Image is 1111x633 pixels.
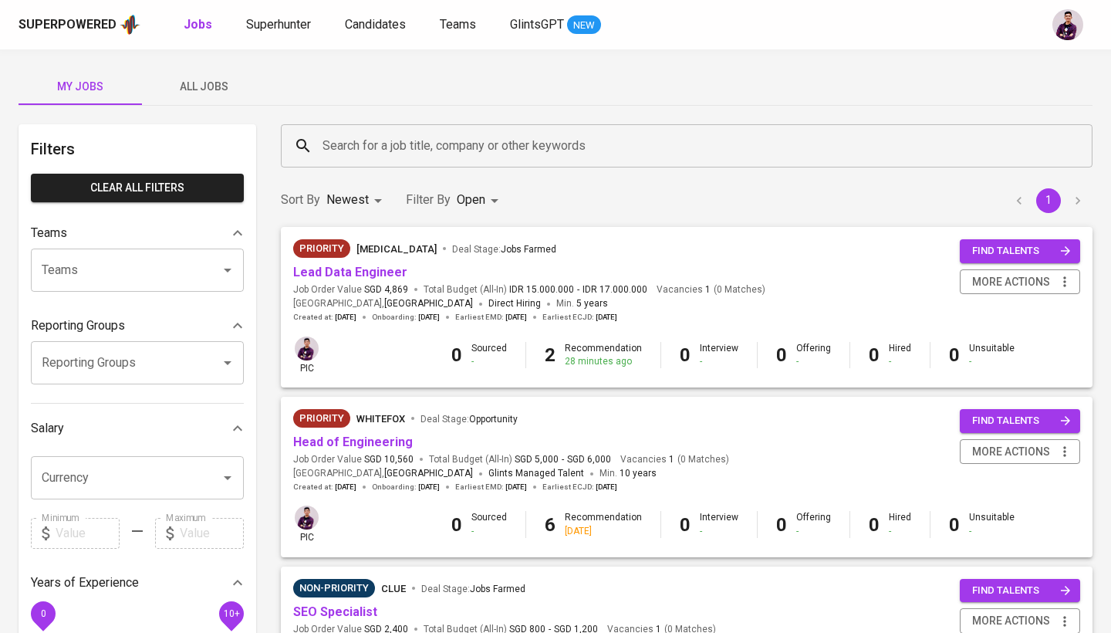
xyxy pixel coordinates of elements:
[515,453,559,466] span: SGD 5,000
[889,342,911,368] div: Hired
[293,504,320,544] div: pic
[576,298,608,309] span: 5 years
[293,435,413,449] a: Head of Engineering
[293,241,350,256] span: Priority
[293,312,356,323] span: Created at :
[56,518,120,549] input: Value
[577,283,579,296] span: -
[31,316,125,335] p: Reporting Groups
[31,174,244,202] button: Clear All filters
[796,342,831,368] div: Offering
[565,525,642,538] div: [DATE]
[120,13,140,36] img: app logo
[969,342,1015,368] div: Unsuitable
[1005,188,1092,213] nav: pagination navigation
[31,218,244,249] div: Teams
[293,409,350,428] div: New Job received from Demand Team
[31,310,244,341] div: Reporting Groups
[960,269,1080,295] button: more actions
[381,583,406,594] span: Clue
[599,468,657,479] span: Min.
[501,244,556,255] span: Jobs Farmed
[583,283,647,296] span: IDR 17.000.000
[293,579,375,597] div: Not Responsive, Pending Client’s Feedback
[19,16,117,34] div: Superpowered
[505,312,527,323] span: [DATE]
[680,514,691,536] b: 0
[440,15,479,35] a: Teams
[889,511,911,537] div: Hired
[700,355,738,368] div: -
[471,511,507,537] div: Sourced
[452,244,556,255] span: Deal Stage :
[19,13,140,36] a: Superpoweredapp logo
[345,15,409,35] a: Candidates
[796,525,831,538] div: -
[384,296,473,312] span: [GEOGRAPHIC_DATA]
[31,574,139,592] p: Years of Experience
[345,17,406,32] span: Candidates
[889,355,911,368] div: -
[556,298,608,309] span: Min.
[700,342,738,368] div: Interview
[457,192,485,207] span: Open
[969,355,1015,368] div: -
[421,584,525,594] span: Deal Stage :
[31,137,244,161] h6: Filters
[424,283,647,296] span: Total Budget (All-In)
[326,191,369,209] p: Newest
[471,342,507,368] div: Sourced
[667,453,674,466] span: 1
[700,525,738,538] div: -
[972,611,1050,631] span: more actions
[384,466,473,482] span: [GEOGRAPHIC_DATA]
[293,335,320,375] div: pic
[510,15,601,35] a: GlintsGPT NEW
[217,259,238,281] button: Open
[457,186,504,215] div: Open
[969,525,1015,538] div: -
[949,344,960,366] b: 0
[776,344,787,366] b: 0
[960,579,1080,603] button: find talents
[796,355,831,368] div: -
[335,312,356,323] span: [DATE]
[429,453,611,466] span: Total Budget (All-In)
[455,482,527,493] span: Earliest EMD :
[1036,188,1061,213] button: page 1
[451,514,462,536] b: 0
[151,77,256,96] span: All Jobs
[505,482,527,493] span: [DATE]
[455,312,527,323] span: Earliest EMD :
[293,604,377,619] a: SEO Specialist
[184,15,215,35] a: Jobs
[545,514,555,536] b: 6
[869,344,880,366] b: 0
[293,466,473,482] span: [GEOGRAPHIC_DATA] ,
[295,337,319,361] img: erwin@glints.com
[364,453,414,466] span: SGD 10,560
[420,414,518,425] span: Deal Stage :
[488,468,584,479] span: Glints Managed Talent
[418,482,440,493] span: [DATE]
[680,344,691,366] b: 0
[451,344,462,366] b: 0
[184,17,212,32] b: Jobs
[326,186,387,215] div: Newest
[356,243,437,255] span: [MEDICAL_DATA]
[28,77,133,96] span: My Jobs
[31,413,244,444] div: Salary
[949,514,960,536] b: 0
[889,525,911,538] div: -
[364,283,408,296] span: SGD 4,869
[217,352,238,374] button: Open
[31,419,64,438] p: Salary
[960,439,1080,465] button: more actions
[565,342,642,368] div: Recommendation
[972,242,1071,260] span: find talents
[223,608,239,618] span: 10+
[356,413,405,425] span: Whitefox
[596,482,617,493] span: [DATE]
[372,312,440,323] span: Onboarding :
[470,584,525,594] span: Jobs Farmed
